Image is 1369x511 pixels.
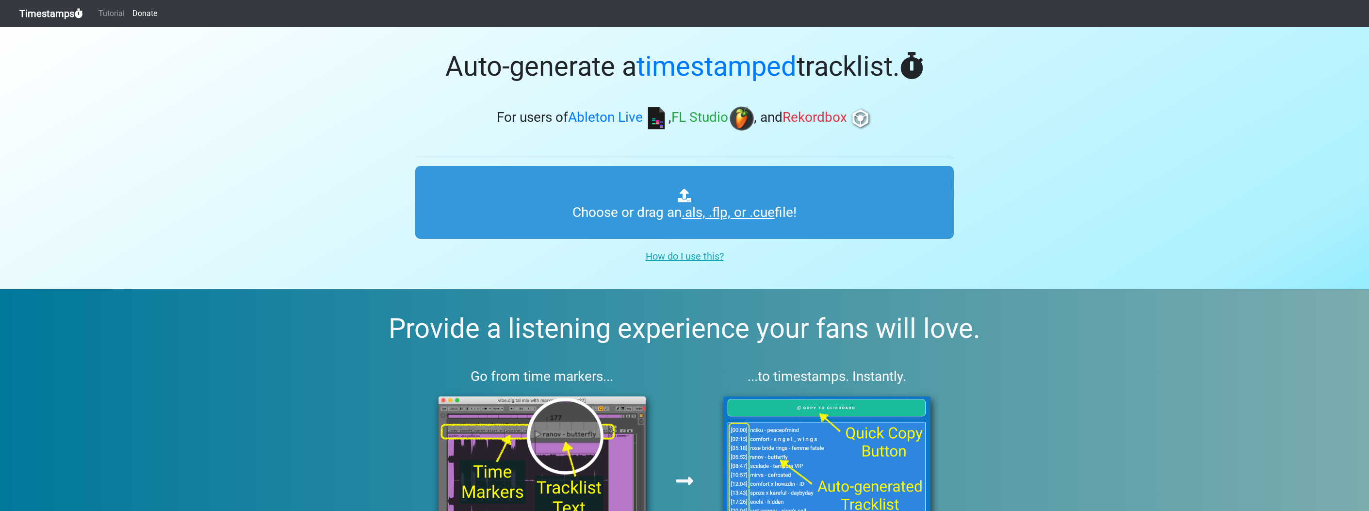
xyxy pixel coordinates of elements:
[646,250,724,262] u: How do I use this?
[730,106,754,131] img: fl.png
[415,368,669,385] h3: Go from time markers...
[415,106,954,131] h3: For users of , , and
[23,313,1346,345] h2: Provide a listening experience your fans will love.
[782,110,847,126] span: Rekordbox
[671,110,728,126] span: FL Studio
[19,4,83,23] a: Timestamps
[129,4,161,23] a: Donate
[636,50,797,82] span: timestamped
[95,4,129,23] a: Tutorial
[415,50,954,83] h1: Auto-generate a tracklist.
[568,110,643,126] span: Ableton Live
[644,106,668,131] img: ableton.png
[848,106,873,131] img: rb.png
[701,368,954,385] h3: ...to timestamps. Instantly.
